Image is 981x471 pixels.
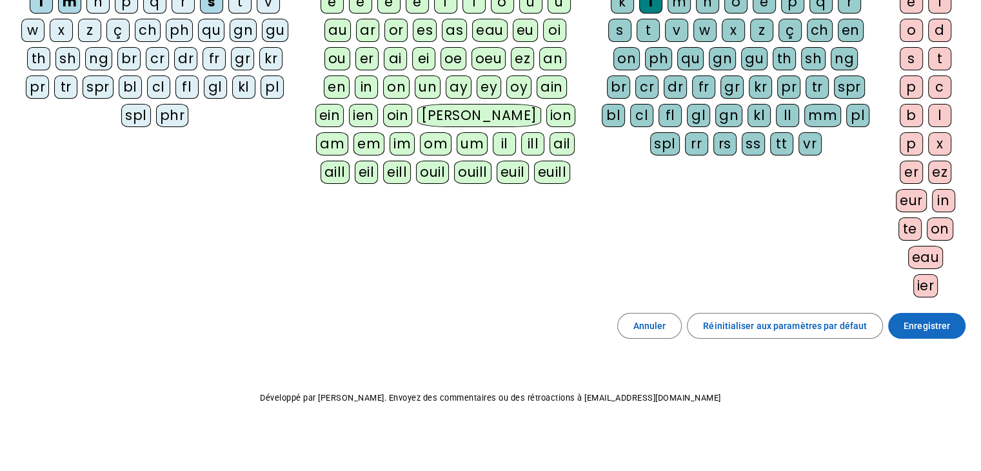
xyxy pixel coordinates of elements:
div: v [665,19,688,42]
div: [PERSON_NAME] [417,104,540,127]
div: ng [85,47,112,70]
div: ph [166,19,193,42]
div: cl [630,104,653,127]
div: ph [645,47,672,70]
div: phr [156,104,189,127]
div: z [750,19,773,42]
div: ar [356,19,379,42]
div: ey [477,75,501,99]
div: ç [778,19,802,42]
div: gn [230,19,257,42]
div: fl [659,104,682,127]
div: as [442,19,467,42]
div: ng [831,47,858,70]
div: o [900,19,923,42]
div: im [390,132,415,155]
div: eau [472,19,508,42]
div: on [383,75,410,99]
div: kl [232,75,255,99]
div: pr [777,75,800,99]
div: rr [685,132,708,155]
div: eau [908,246,944,269]
div: cl [147,75,170,99]
div: br [117,47,141,70]
div: l [928,104,951,127]
div: ai [384,47,407,70]
div: th [27,47,50,70]
div: om [420,132,451,155]
div: gu [741,47,768,70]
div: z [78,19,101,42]
div: p [900,132,923,155]
div: ss [742,132,765,155]
div: or [384,19,408,42]
div: d [928,19,951,42]
div: t [928,47,951,70]
div: gn [715,104,742,127]
div: te [898,217,922,241]
div: ez [928,161,951,184]
div: ç [106,19,130,42]
div: spr [83,75,114,99]
div: in [355,75,378,99]
span: Enregistrer [904,318,950,334]
div: er [900,161,923,184]
div: ail [550,132,575,155]
div: dr [664,75,687,99]
div: an [539,47,566,70]
div: t [637,19,660,42]
div: s [608,19,631,42]
div: en [838,19,864,42]
div: ouill [454,161,491,184]
div: ou [324,47,350,70]
div: ch [807,19,833,42]
div: ei [412,47,435,70]
div: eil [355,161,379,184]
div: bl [119,75,142,99]
div: am [316,132,348,155]
div: th [773,47,796,70]
div: il [493,132,516,155]
div: pr [26,75,49,99]
div: spl [121,104,151,127]
div: mm [804,104,841,127]
div: gl [204,75,227,99]
div: un [415,75,441,99]
div: gu [262,19,288,42]
div: tr [806,75,829,99]
div: ez [511,47,534,70]
div: es [413,19,437,42]
div: ier [913,274,938,297]
div: um [457,132,488,155]
div: c [928,75,951,99]
div: cr [146,47,169,70]
div: gr [231,47,254,70]
div: ouil [416,161,449,184]
span: Réinitialiser aux paramètres par défaut [703,318,867,334]
div: w [693,19,717,42]
div: kr [749,75,772,99]
div: en [324,75,350,99]
div: pl [846,104,869,127]
div: euil [497,161,529,184]
div: bl [602,104,625,127]
div: ion [546,104,576,127]
div: rs [713,132,737,155]
div: sh [801,47,826,70]
div: kl [748,104,771,127]
div: oin [383,104,413,127]
div: w [21,19,45,42]
div: tr [54,75,77,99]
div: fr [692,75,715,99]
div: eu [513,19,538,42]
div: ll [776,104,799,127]
div: br [607,75,630,99]
div: b [900,104,923,127]
div: ain [537,75,567,99]
div: sh [55,47,80,70]
div: eur [896,189,927,212]
div: spr [834,75,865,99]
div: cr [635,75,659,99]
div: euill [534,161,570,184]
div: vr [798,132,822,155]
